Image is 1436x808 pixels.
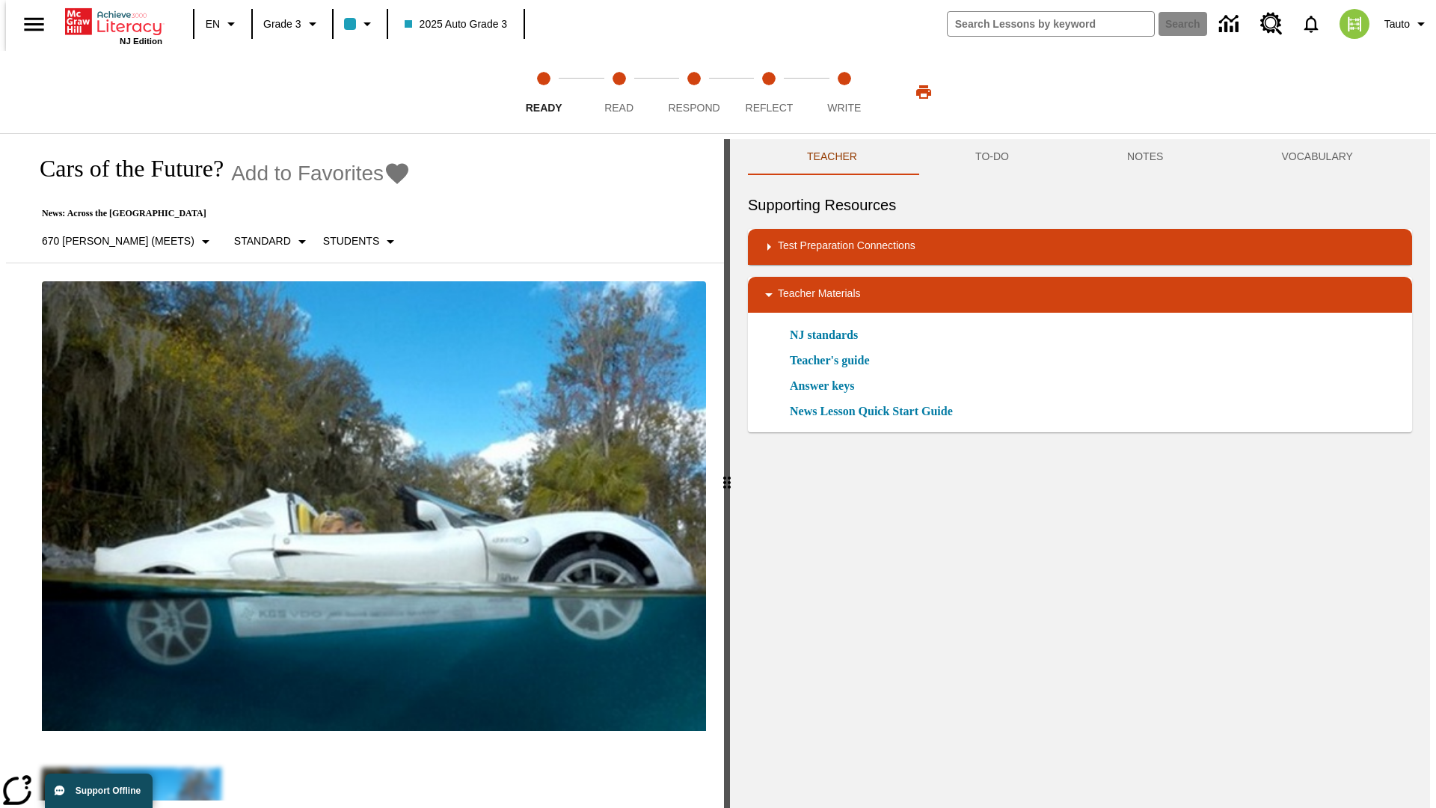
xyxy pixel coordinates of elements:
[1378,10,1436,37] button: Profile/Settings
[234,233,291,249] p: Standard
[790,377,854,395] a: Answer keys, Will open in new browser window or tab
[120,37,162,46] span: NJ Edition
[24,208,411,219] p: News: Across the [GEOGRAPHIC_DATA]
[36,228,221,255] button: Select Lexile, 670 Lexile (Meets)
[1222,139,1412,175] button: VOCABULARY
[42,233,194,249] p: 670 [PERSON_NAME] (Meets)
[748,139,1412,175] div: Instructional Panel Tabs
[748,139,916,175] button: Teacher
[1068,139,1222,175] button: NOTES
[6,139,724,801] div: reading
[827,102,861,114] span: Write
[231,160,411,186] button: Add to Favorites - Cars of the Future?
[790,326,867,344] a: NJ standards
[257,10,328,37] button: Grade: Grade 3, Select a grade
[790,352,870,370] a: Teacher's guide, Will open in new browser window or tab
[45,774,153,808] button: Support Offline
[1251,4,1292,44] a: Resource Center, Will open in new tab
[76,786,141,796] span: Support Offline
[651,51,737,133] button: Respond step 3 of 5
[231,162,384,186] span: Add to Favorites
[24,155,224,183] h1: Cars of the Future?
[317,228,405,255] button: Select Student
[1340,9,1369,39] img: avatar image
[199,10,247,37] button: Language: EN, Select a language
[748,229,1412,265] div: Test Preparation Connections
[948,12,1154,36] input: search field
[748,277,1412,313] div: Teacher Materials
[575,51,662,133] button: Read step 2 of 5
[65,5,162,46] div: Home
[730,139,1430,808] div: activity
[12,2,56,46] button: Open side menu
[1210,4,1251,45] a: Data Center
[668,102,719,114] span: Respond
[206,16,220,32] span: EN
[323,233,379,249] p: Students
[338,10,382,37] button: Class color is light blue. Change class color
[748,193,1412,217] h6: Supporting Resources
[746,102,794,114] span: Reflect
[801,51,888,133] button: Write step 5 of 5
[778,286,861,304] p: Teacher Materials
[526,102,562,114] span: Ready
[500,51,587,133] button: Ready step 1 of 5
[1331,4,1378,43] button: Select a new avatar
[790,403,953,420] a: News Lesson Quick Start Guide, Will open in new browser window or tab
[778,238,915,256] p: Test Preparation Connections
[725,51,812,133] button: Reflect step 4 of 5
[724,139,730,808] div: Press Enter or Spacebar and then press right and left arrow keys to move the slider
[42,281,706,731] img: High-tech automobile treading water.
[604,102,633,114] span: Read
[405,16,508,32] span: 2025 Auto Grade 3
[263,16,301,32] span: Grade 3
[1292,4,1331,43] a: Notifications
[1384,16,1410,32] span: Tauto
[916,139,1068,175] button: TO-DO
[228,228,317,255] button: Scaffolds, Standard
[900,79,948,105] button: Print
